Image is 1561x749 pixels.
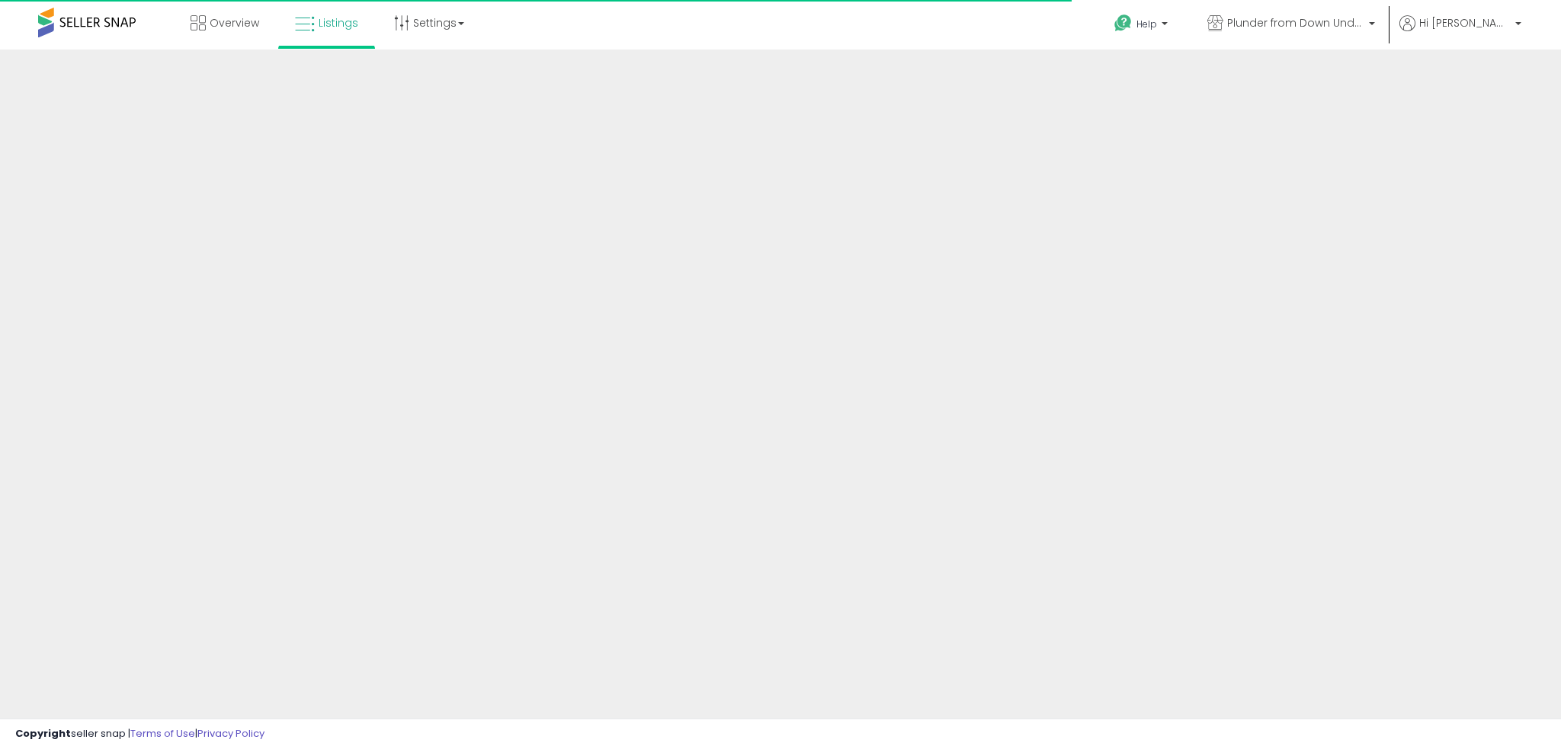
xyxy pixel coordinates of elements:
span: Listings [319,15,358,30]
a: Help [1102,2,1183,50]
a: Hi [PERSON_NAME] [1399,15,1521,50]
span: Help [1136,18,1157,30]
span: Plunder from Down Under Shop [1227,15,1364,30]
i: Get Help [1114,14,1133,33]
span: Overview [210,15,259,30]
span: Hi [PERSON_NAME] [1419,15,1511,30]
